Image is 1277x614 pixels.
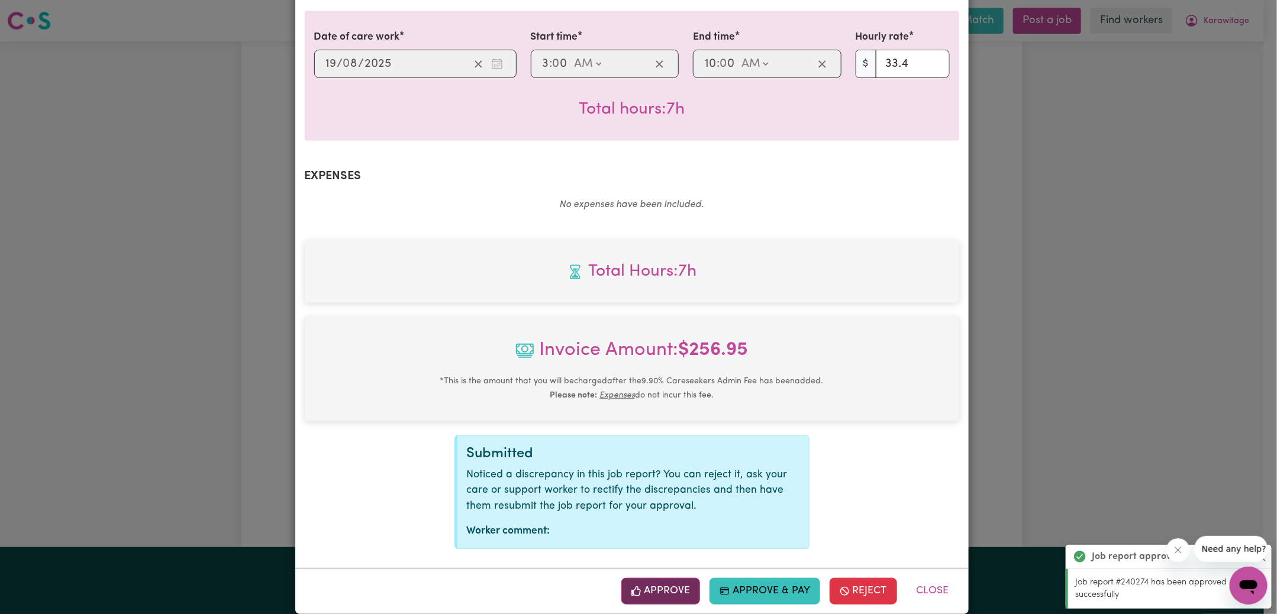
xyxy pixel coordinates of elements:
span: 0 [720,58,727,70]
input: -- [542,55,550,73]
span: Submitted [467,447,534,461]
label: Hourly rate [856,30,910,45]
button: Approve [621,578,701,604]
h2: Expenses [305,169,959,183]
button: Reject [830,578,897,604]
button: Approve & Pay [710,578,820,604]
label: Start time [531,30,578,45]
input: -- [325,55,337,73]
span: Total hours worked: 7 hours [314,259,950,284]
label: End time [693,30,735,45]
span: / [337,57,343,70]
button: Close [907,578,959,604]
p: Job report #240274 has been approved successfully [1075,576,1265,602]
span: / [359,57,365,70]
iframe: Message from company [1195,536,1268,562]
em: No expenses have been included. [560,200,704,209]
span: $ [856,50,876,78]
iframe: Button to launch messaging window [1230,567,1268,605]
span: 0 [553,58,560,70]
input: ---- [365,55,392,73]
span: Invoice Amount: [314,336,950,374]
label: Date of care work [314,30,400,45]
span: Total hours worked: 7 hours [579,101,685,118]
strong: Worker comment: [467,526,550,536]
u: Expenses [599,391,635,400]
strong: Job report approved [1092,550,1182,564]
span: 0 [343,58,350,70]
span: : [550,57,553,70]
small: This is the amount that you will be charged after the 9.90 % Careseekers Admin Fee has been added... [440,377,824,400]
input: -- [553,55,569,73]
p: Noticed a discrepancy in this job report? You can reject it, ask your care or support worker to r... [467,467,799,514]
iframe: Close message [1166,538,1190,562]
button: Enter the date of care work [488,55,507,73]
span: : [717,57,720,70]
input: -- [704,55,717,73]
b: $ 256.95 [678,341,748,360]
button: Clear date [469,55,488,73]
input: -- [720,55,736,73]
input: -- [344,55,359,73]
b: Please note: [550,391,597,400]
